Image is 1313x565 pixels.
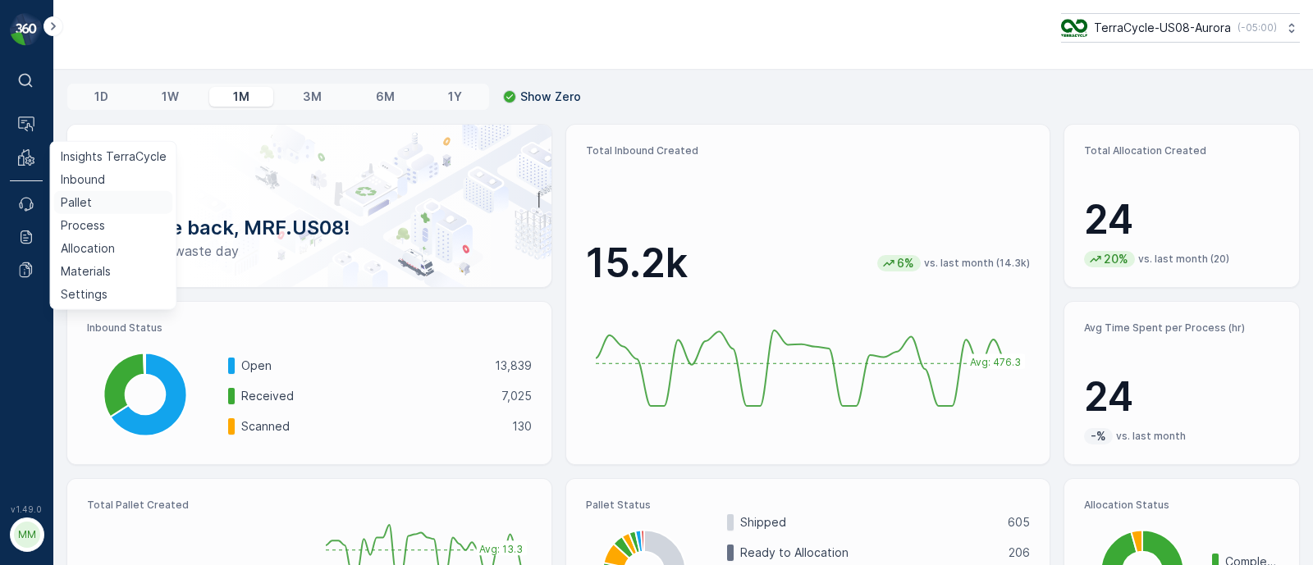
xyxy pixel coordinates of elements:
[87,321,532,335] p: Inbound Status
[586,499,1031,512] p: Pallet Status
[303,89,322,105] p: 3M
[586,239,688,288] p: 15.2k
[1084,321,1279,335] p: Avg Time Spent per Process (hr)
[924,257,1030,270] p: vs. last month (14.3k)
[241,418,501,435] p: Scanned
[94,215,525,241] p: Welcome back, MRF.US08!
[501,388,532,404] p: 7,025
[241,358,484,374] p: Open
[1009,544,1030,561] p: 206
[586,144,1031,157] p: Total Inbound Created
[1084,372,1279,421] p: 24
[1084,144,1279,157] p: Total Allocation Created
[10,517,43,552] button: MM
[1138,253,1229,266] p: vs. last month (20)
[448,89,462,105] p: 1Y
[14,522,40,548] div: MM
[1061,19,1087,37] img: image_ci7OI47.png
[1094,20,1231,36] p: TerraCycle-US08-Aurora
[1061,13,1300,43] button: TerraCycle-US08-Aurora(-05:00)
[495,358,532,374] p: 13,839
[740,544,999,561] p: Ready to Allocation
[87,499,303,512] p: Total Pallet Created
[1238,21,1277,34] p: ( -05:00 )
[241,388,491,404] p: Received
[1084,195,1279,244] p: 24
[740,514,998,531] p: Shipped
[512,418,532,435] p: 130
[1102,251,1130,267] p: 20%
[233,89,249,105] p: 1M
[1084,499,1279,512] p: Allocation Status
[520,89,581,105] p: Show Zero
[1008,514,1030,531] p: 605
[162,89,179,105] p: 1W
[10,504,43,514] span: v 1.49.0
[10,13,43,46] img: logo
[1089,428,1108,444] p: -%
[94,89,108,105] p: 1D
[895,255,916,271] p: 6%
[1116,430,1186,443] p: vs. last month
[94,241,525,261] p: Have a zero-waste day
[376,89,395,105] p: 6M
